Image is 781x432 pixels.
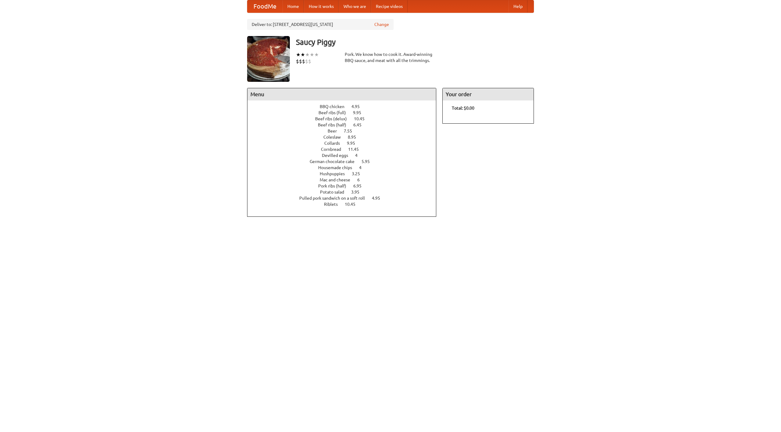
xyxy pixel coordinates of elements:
span: Beef ribs (full) [319,110,352,115]
span: Potato salad [320,190,350,194]
a: Beef ribs (full) 9.95 [319,110,373,115]
span: 4 [355,153,364,158]
a: Coleslaw 8.95 [323,135,367,140]
span: Riblets [324,202,344,207]
div: Deliver to: [STREET_ADDRESS][US_STATE] [247,19,394,30]
span: 7.55 [344,129,358,133]
a: Riblets 10.45 [324,202,367,207]
span: 11.45 [348,147,365,152]
a: Beer 7.55 [328,129,363,133]
a: Home [283,0,304,13]
li: ★ [305,51,310,58]
span: Pork ribs (half) [318,183,352,188]
h4: Your order [443,88,534,100]
span: 3.95 [351,190,365,194]
a: Devilled eggs 4 [322,153,369,158]
a: Beef ribs (delux) 10.45 [315,116,376,121]
a: Recipe videos [371,0,408,13]
span: Beer [328,129,343,133]
span: 6 [357,177,366,182]
span: 4.95 [372,196,386,201]
span: Coleslaw [323,135,347,140]
a: Collards 9.95 [324,141,366,146]
span: German chocolate cake [310,159,361,164]
span: 9.95 [353,110,367,115]
li: $ [308,58,311,65]
a: Hushpuppies 3.25 [320,171,371,176]
a: Housemade chips 4 [318,165,373,170]
b: Total: $0.00 [452,106,474,111]
span: 6.45 [353,122,368,127]
span: 10.45 [354,116,371,121]
span: 6.95 [353,183,368,188]
li: $ [302,58,305,65]
span: 3.25 [352,171,366,176]
a: Mac and cheese 6 [320,177,371,182]
span: Beef ribs (half) [318,122,352,127]
li: ★ [314,51,319,58]
span: 4.95 [351,104,366,109]
a: Change [374,21,389,27]
span: 10.45 [345,202,362,207]
span: Pulled pork sandwich on a soft roll [299,196,371,201]
span: Beef ribs (delux) [315,116,353,121]
li: $ [299,58,302,65]
a: Pulled pork sandwich on a soft roll 4.95 [299,196,391,201]
li: $ [296,58,299,65]
a: FoodMe [247,0,283,13]
span: 8.95 [348,135,362,140]
a: Beef ribs (half) 6.45 [318,122,373,127]
a: BBQ chicken 4.95 [320,104,371,109]
span: Mac and cheese [320,177,356,182]
span: Devilled eggs [322,153,354,158]
a: Potato salad 3.95 [320,190,371,194]
a: Help [509,0,527,13]
h3: Saucy Piggy [296,36,534,48]
span: Housemade chips [318,165,358,170]
a: Pork ribs (half) 6.95 [318,183,373,188]
a: How it works [304,0,339,13]
span: Cornbread [321,147,347,152]
span: BBQ chicken [320,104,351,109]
span: 5.95 [362,159,376,164]
span: 4 [359,165,368,170]
a: Who we are [339,0,371,13]
span: Collards [324,141,346,146]
span: Hushpuppies [320,171,351,176]
li: $ [305,58,308,65]
img: angular.jpg [247,36,290,82]
a: German chocolate cake 5.95 [310,159,381,164]
h4: Menu [247,88,436,100]
li: ★ [301,51,305,58]
a: Cornbread 11.45 [321,147,370,152]
span: 9.95 [347,141,361,146]
li: ★ [310,51,314,58]
li: ★ [296,51,301,58]
div: Pork. We know how to cook it. Award-winning BBQ sauce, and meat with all the trimmings. [345,51,436,64]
